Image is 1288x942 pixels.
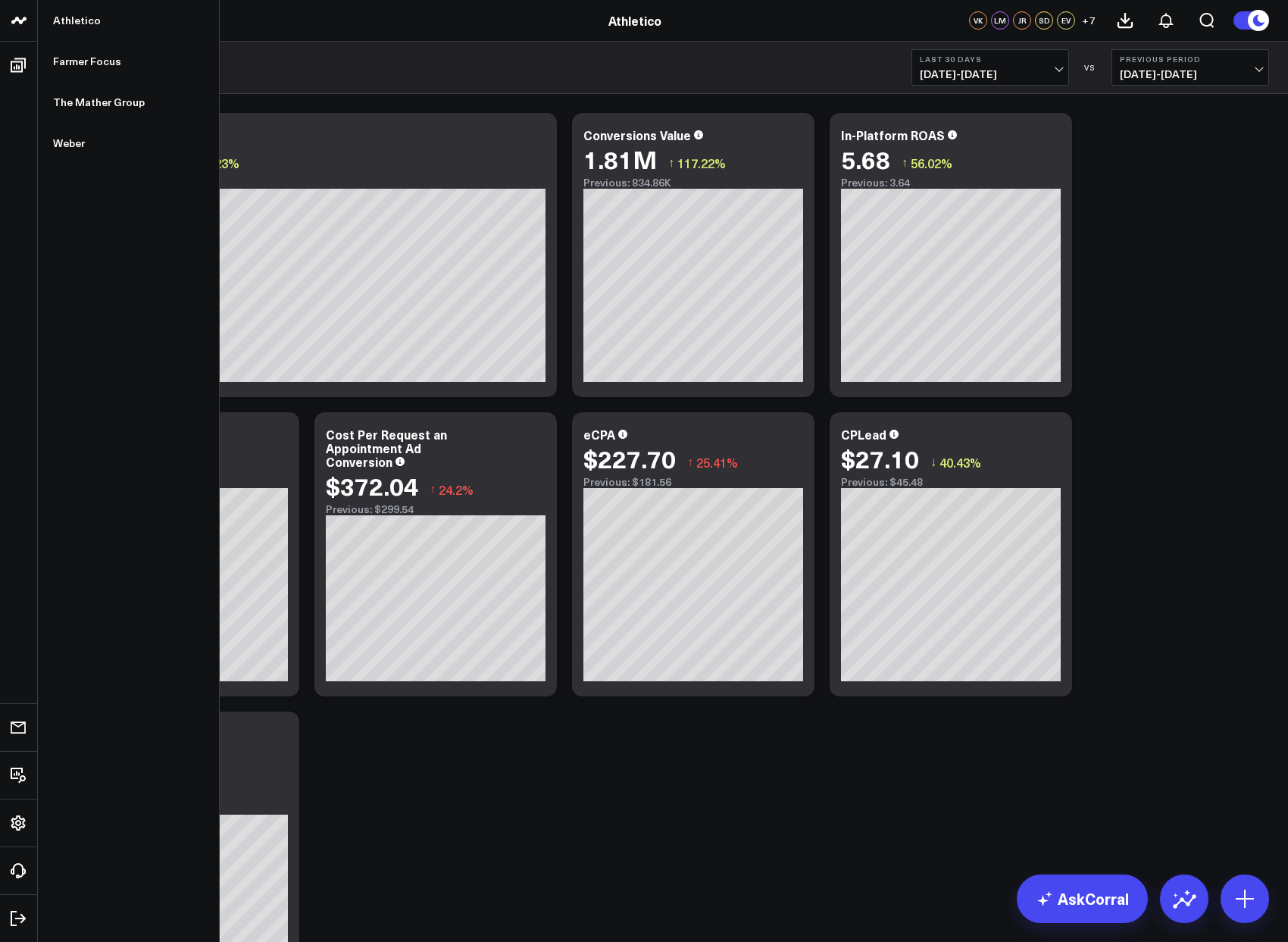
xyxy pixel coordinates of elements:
[583,426,615,443] div: eCPA
[583,127,691,143] div: Conversions Value
[668,153,674,173] span: ↑
[38,41,219,82] a: Farmer Focus
[430,480,436,499] span: ↑
[1017,875,1148,923] a: AskCorral
[841,127,945,143] div: In-Platform ROAS
[326,503,546,515] div: Previous: $299.54
[38,123,219,164] a: Weber
[1013,11,1031,30] div: JR
[1111,49,1269,86] button: Previous Period[DATE]-[DATE]
[902,153,908,173] span: ↑
[930,452,936,472] span: ↓
[677,155,726,171] span: 117.22%
[38,82,219,123] a: The Mather Group
[583,146,657,173] div: 1.81M
[920,68,1061,80] span: [DATE] - [DATE]
[326,426,447,470] div: Cost Per Request an Appointment Ad Conversion
[326,472,418,499] div: $372.04
[687,452,693,472] span: ↑
[841,146,890,173] div: 5.68
[608,12,661,29] a: Athletico
[920,55,1061,64] b: Last 30 Days
[841,445,919,472] div: $27.10
[68,177,546,189] div: Previous: $229.15K
[911,155,952,171] span: 56.02%
[1079,11,1097,30] button: +7
[841,426,886,443] div: CPLead
[583,177,803,189] div: Previous: 834.86K
[841,476,1061,488] div: Previous: $45.48
[696,454,738,471] span: 25.41%
[1077,63,1104,72] div: VS
[841,177,1061,189] div: Previous: 3.64
[583,476,803,488] div: Previous: $181.56
[1057,11,1075,30] div: EV
[583,445,676,472] div: $227.70
[1120,68,1261,80] span: [DATE] - [DATE]
[939,454,981,471] span: 40.43%
[1120,55,1261,64] b: Previous Period
[991,11,1009,30] div: LM
[439,481,474,498] span: 24.2%
[1035,11,1053,30] div: SD
[911,49,1069,86] button: Last 30 Days[DATE]-[DATE]
[969,11,987,30] div: VK
[1082,15,1095,26] span: + 7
